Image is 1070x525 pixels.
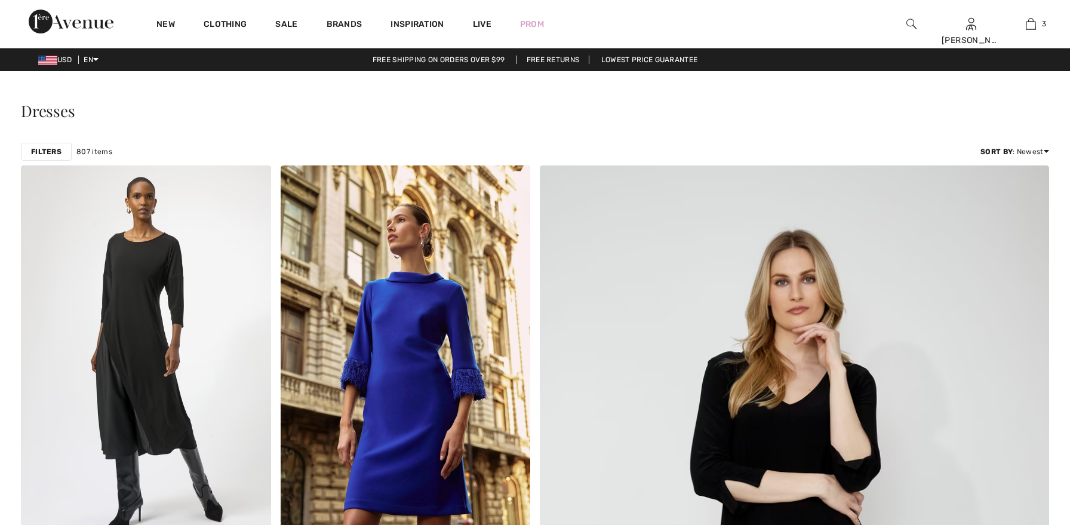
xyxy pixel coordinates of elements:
[942,22,1000,47] div: A [PERSON_NAME]
[592,56,708,64] a: Lowest Price Guarantee
[1001,17,1060,31] a: 3
[906,17,917,31] img: search the website
[21,100,75,121] span: Dresses
[391,19,444,32] span: Inspiration
[516,56,590,64] a: Free Returns
[327,19,362,32] a: Brands
[980,148,1013,156] strong: Sort By
[275,19,297,32] a: Sale
[966,17,976,31] img: My Info
[31,146,62,157] strong: Filters
[204,19,247,32] a: Clothing
[1042,19,1046,29] span: 3
[473,18,491,30] a: Live
[980,146,1049,157] div: : Newest
[76,146,112,157] span: 807 items
[363,56,515,64] a: Free shipping on orders over $99
[84,56,99,64] span: EN
[1026,17,1036,31] img: My Bag
[38,56,76,64] span: USD
[520,18,544,30] a: Prom
[29,10,113,33] img: 1ère Avenue
[38,56,57,65] img: US Dollar
[156,19,175,32] a: New
[966,18,976,29] a: Sign In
